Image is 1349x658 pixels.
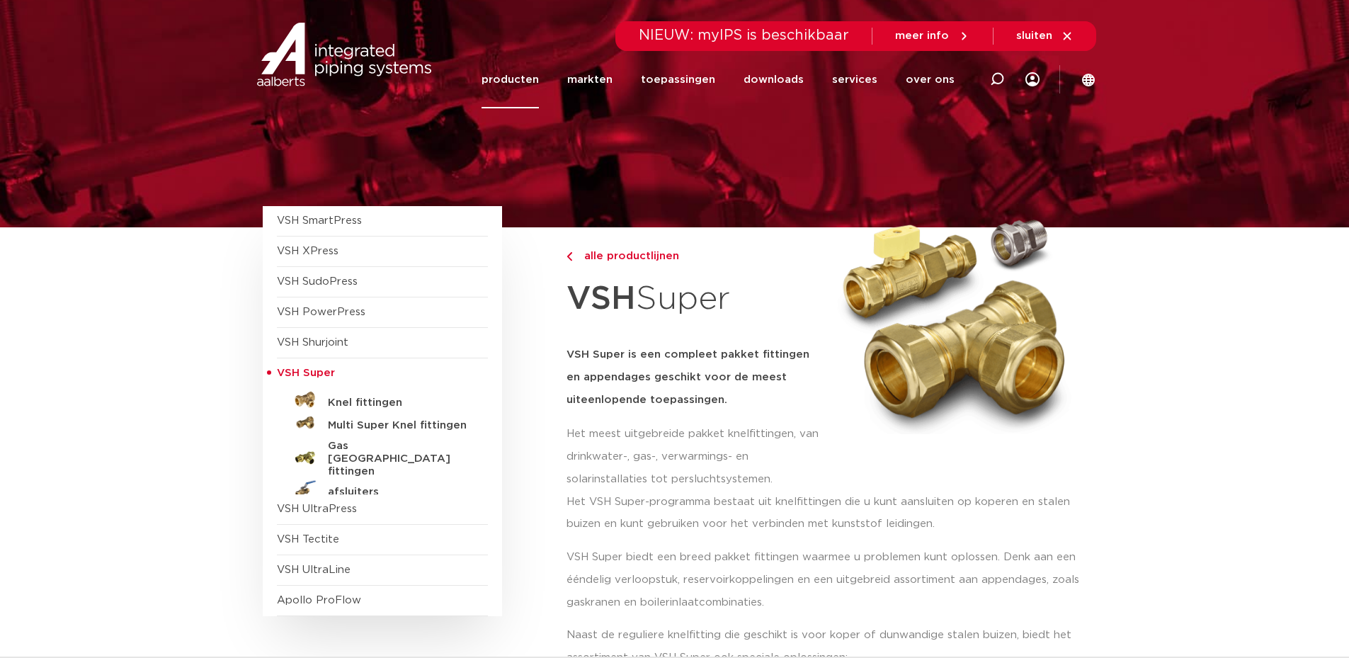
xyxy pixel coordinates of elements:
a: afsluiters [277,478,488,501]
a: VSH Tectite [277,534,339,545]
strong: VSH [567,283,636,315]
div: my IPS [1025,51,1040,108]
a: sluiten [1016,30,1074,42]
a: toepassingen [641,51,715,108]
a: Gas [GEOGRAPHIC_DATA] fittingen [277,434,488,478]
a: producten [482,51,539,108]
a: VSH UltraPress [277,504,357,514]
h5: VSH Super is een compleet pakket fittingen en appendages geschikt voor de meest uiteenlopende toe... [567,344,823,412]
h1: Super [567,272,823,327]
span: alle productlijnen [576,251,679,261]
span: sluiten [1016,30,1052,41]
h5: afsluiters [328,486,468,499]
a: alle productlijnen [567,248,823,265]
p: Het meest uitgebreide pakket knelfittingen, van drinkwater-, gas-, verwarmings- en solarinstallat... [567,423,823,491]
nav: Menu [482,51,955,108]
a: VSH XPress [277,246,338,256]
img: chevron-right.svg [567,252,572,261]
span: VSH Super [277,368,335,378]
span: NIEUW: myIPS is beschikbaar [639,28,849,42]
h5: Multi Super Knel fittingen [328,419,468,432]
h5: Gas [GEOGRAPHIC_DATA] fittingen [328,440,468,478]
a: over ons [906,51,955,108]
a: downloads [744,51,804,108]
a: VSH Shurjoint [277,337,348,348]
a: Multi Super Knel fittingen [277,412,488,434]
a: VSH SudoPress [277,276,358,287]
a: VSH UltraLine [277,565,351,575]
a: markten [567,51,613,108]
p: Het VSH Super-programma bestaat uit knelfittingen die u kunt aansluiten op koperen en stalen buiz... [567,491,1087,536]
a: services [832,51,877,108]
a: meer info [895,30,970,42]
span: meer info [895,30,949,41]
a: VSH PowerPress [277,307,365,317]
a: Apollo ProFlow [277,595,361,606]
h5: Knel fittingen [328,397,468,409]
a: VSH SmartPress [277,215,362,226]
p: VSH Super biedt een breed pakket fittingen waarmee u problemen kunt oplossen. Denk aan een ééndel... [567,546,1087,614]
a: Knel fittingen [277,389,488,412]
